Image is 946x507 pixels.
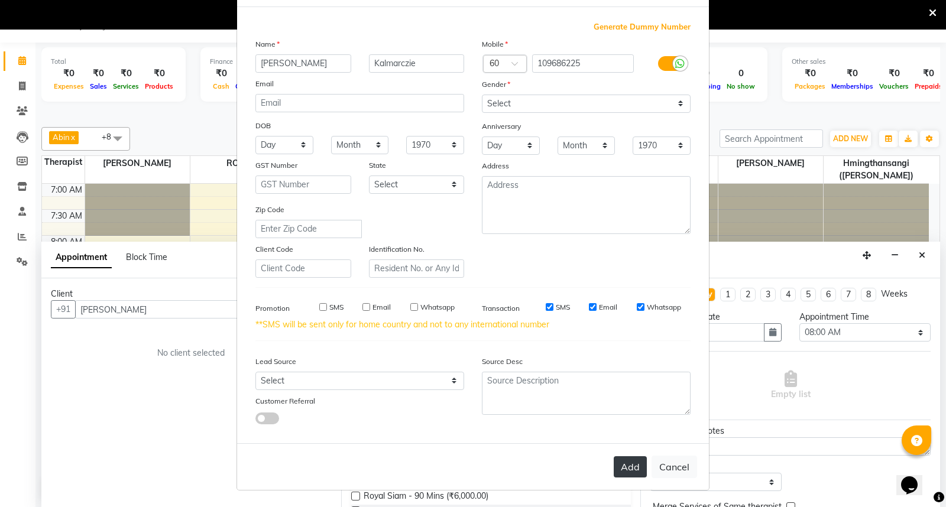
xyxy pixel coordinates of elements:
[532,54,634,73] input: Mobile
[255,356,296,367] label: Lead Source
[255,244,293,255] label: Client Code
[255,160,297,171] label: GST Number
[255,121,271,131] label: DOB
[594,21,691,33] span: Generate Dummy Number
[255,79,274,89] label: Email
[652,456,697,478] button: Cancel
[255,303,290,314] label: Promotion
[482,161,509,171] label: Address
[255,94,464,112] input: Email
[255,204,284,215] label: Zip Code
[614,456,647,477] button: Add
[556,302,570,313] label: SMS
[482,303,520,314] label: Transaction
[369,160,386,171] label: State
[255,220,362,238] input: Enter Zip Code
[482,356,523,367] label: Source Desc
[420,302,455,313] label: Whatsapp
[255,39,280,50] label: Name
[255,396,315,407] label: Customer Referral
[599,302,617,313] label: Email
[482,121,521,132] label: Anniversary
[329,302,344,313] label: SMS
[372,302,391,313] label: Email
[482,39,508,50] label: Mobile
[647,302,681,313] label: Whatsapp
[255,54,351,73] input: First Name
[369,259,465,278] input: Resident No. or Any Id
[369,244,425,255] label: Identification No.
[255,318,691,331] div: **SMS will be sent only for home country and not to any international number
[482,79,510,90] label: Gender
[255,175,351,194] input: GST Number
[255,259,351,278] input: Client Code
[369,54,465,73] input: Last Name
